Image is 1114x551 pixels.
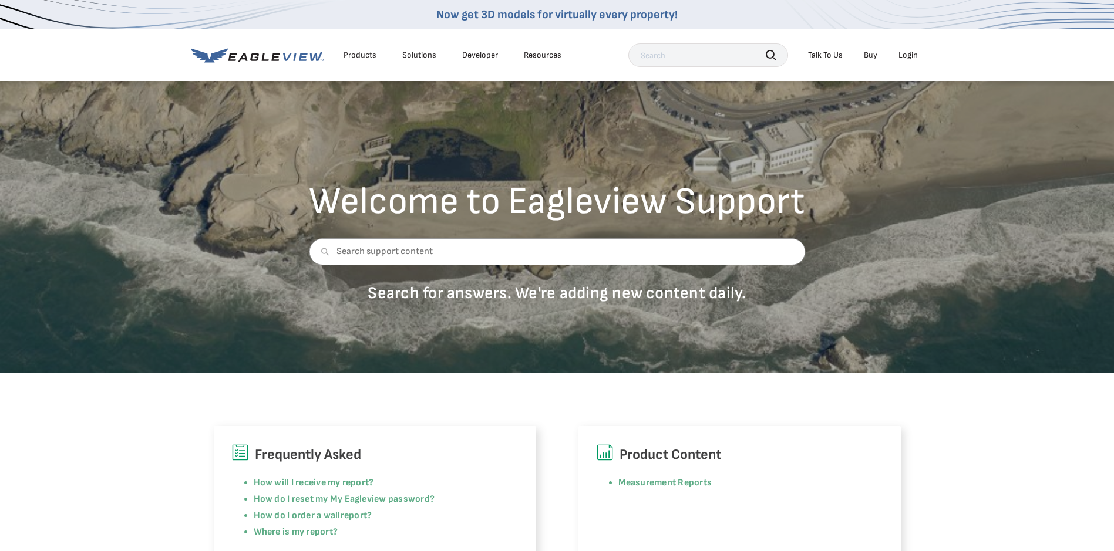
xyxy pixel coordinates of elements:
a: How do I reset my My Eagleview password? [254,493,435,505]
a: Where is my report? [254,526,338,538]
a: Developer [462,50,498,60]
div: Talk To Us [808,50,843,60]
a: Measurement Reports [618,477,712,488]
a: ? [367,510,372,521]
a: Buy [864,50,877,60]
input: Search [628,43,788,67]
h6: Product Content [596,444,883,466]
div: Resources [524,50,561,60]
a: report [341,510,367,521]
p: Search for answers. We're adding new content daily. [309,283,805,303]
h2: Welcome to Eagleview Support [309,183,805,221]
a: How do I order a wall [254,510,341,521]
h6: Frequently Asked [231,444,519,466]
input: Search support content [309,238,805,265]
a: Now get 3D models for virtually every property! [436,8,678,22]
div: Login [898,50,918,60]
div: Products [344,50,376,60]
div: Solutions [402,50,436,60]
a: How will I receive my report? [254,477,374,488]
